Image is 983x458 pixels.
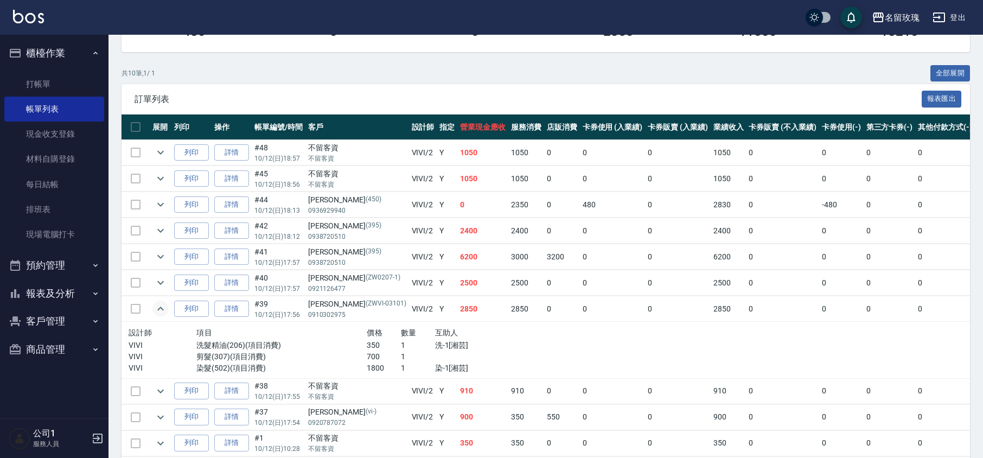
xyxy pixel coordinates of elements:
a: 詳情 [214,409,249,425]
th: 設計師 [409,114,437,140]
td: 6200 [711,244,746,270]
td: 0 [645,166,711,192]
td: 0 [864,192,916,218]
td: 0 [915,430,975,456]
td: 0 [580,296,646,322]
p: (450) [366,194,381,206]
button: 列印 [174,275,209,291]
td: 0 [915,244,975,270]
td: 0 [864,244,916,270]
td: 2400 [711,218,746,244]
a: 打帳單 [4,72,104,97]
p: 0938720510 [308,232,406,241]
td: 2500 [508,270,544,296]
p: 洗-1[湘芸] [435,340,537,351]
p: 共 10 筆, 1 / 1 [122,68,155,78]
button: 報表匯出 [922,91,962,107]
td: 0 [580,430,646,456]
span: 設計師 [129,328,152,337]
p: 10/12 (日) 17:56 [254,310,303,320]
button: expand row [152,196,169,213]
button: expand row [152,409,169,425]
td: 0 [915,218,975,244]
span: 數量 [401,328,417,337]
td: 0 [544,218,580,244]
td: 0 [746,244,819,270]
td: 0 [864,218,916,244]
td: 3000 [508,244,544,270]
td: 0 [580,378,646,404]
span: 互助人 [435,328,458,337]
td: 0 [457,192,508,218]
td: #40 [252,270,305,296]
th: 服務消費 [508,114,544,140]
td: 0 [864,166,916,192]
td: 1050 [711,166,746,192]
button: 報表及分析 [4,279,104,308]
p: 1 [401,340,435,351]
td: VIVI /2 [409,140,437,166]
div: 名留玫瑰 [885,11,920,24]
td: Y [437,404,457,430]
p: VIVI [129,362,196,374]
a: 詳情 [214,383,249,399]
td: 0 [819,296,864,322]
a: 詳情 [214,249,249,265]
p: 1 [401,351,435,362]
td: 1050 [457,166,508,192]
td: 0 [746,296,819,322]
td: 350 [508,404,544,430]
td: #41 [252,244,305,270]
span: 項目 [196,328,212,337]
td: 1050 [508,166,544,192]
img: Logo [13,10,44,23]
td: 0 [915,404,975,430]
td: VIVI /2 [409,270,437,296]
td: 0 [819,166,864,192]
td: VIVI /2 [409,296,437,322]
img: Person [9,428,30,449]
p: 0910302975 [308,310,406,320]
td: #44 [252,192,305,218]
td: 0 [915,192,975,218]
button: 登出 [928,8,970,28]
td: Y [437,192,457,218]
td: 0 [645,378,711,404]
th: 帳單編號/時間 [252,114,305,140]
td: 0 [819,378,864,404]
td: 0 [746,430,819,456]
a: 每日結帳 [4,172,104,197]
button: 預約管理 [4,251,104,279]
td: Y [437,140,457,166]
td: 0 [645,404,711,430]
td: 0 [645,244,711,270]
button: expand row [152,249,169,265]
td: 0 [645,270,711,296]
th: 指定 [437,114,457,140]
p: 0936929940 [308,206,406,215]
td: 0 [580,270,646,296]
td: 0 [645,140,711,166]
td: #42 [252,218,305,244]
h5: 公司1 [33,428,88,439]
td: 2400 [457,218,508,244]
th: 操作 [212,114,252,140]
p: 10/12 (日) 18:12 [254,232,303,241]
div: 不留客資 [308,168,406,180]
p: 剪髮(307)(項目消費) [196,351,367,362]
td: 0 [819,430,864,456]
td: 0 [819,404,864,430]
td: 0 [580,140,646,166]
p: (ZW0207-1) [366,272,400,284]
p: 洗髮精油(206)(項目消費) [196,340,367,351]
td: 0 [819,218,864,244]
td: 1050 [711,140,746,166]
a: 帳單列表 [4,97,104,122]
button: 列印 [174,409,209,425]
a: 詳情 [214,144,249,161]
p: 10/12 (日) 18:56 [254,180,303,189]
th: 卡券販賣 (入業績) [645,114,711,140]
div: [PERSON_NAME] [308,406,406,418]
td: 0 [864,270,916,296]
td: 1050 [508,140,544,166]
